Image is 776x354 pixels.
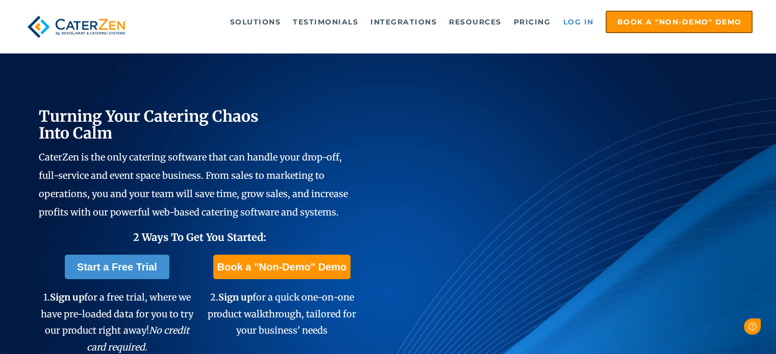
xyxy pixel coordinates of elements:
span: 2. for a quick one-on-one product walkthrough, tailored for your business' needs [208,291,356,336]
span: Sign up [50,291,84,303]
a: Book a "Non-Demo" Demo [213,255,351,279]
div: Navigation Menu [148,11,753,33]
a: Log in [558,12,598,32]
a: Start a Free Trial [65,255,169,279]
iframe: Help widget launcher [685,314,765,343]
em: No credit card required. [87,324,189,352]
a: Pricing [509,12,556,32]
span: 2 Ways To Get You Started: [133,231,266,243]
span: 1. for a free trial, where we have pre-loaded data for you to try our product right away! [41,291,193,352]
a: Testimonials [288,12,363,32]
a: Resources [444,12,507,32]
span: CaterZen is the only catering software that can handle your drop-off, full-service and event spac... [39,151,348,218]
span: Turning Your Catering Chaos Into Calm [39,106,259,143]
span: Sign up [218,291,252,303]
img: caterzen [23,11,130,43]
a: Solutions [225,12,286,32]
a: Book a "Non-Demo" Demo [606,11,753,33]
a: Integrations [365,12,442,32]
